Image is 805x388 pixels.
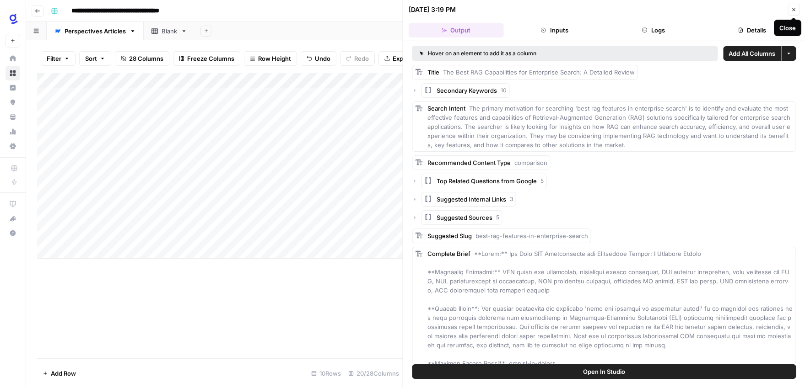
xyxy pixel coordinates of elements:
[5,7,20,30] button: Workspace: Glean SEO Ops
[540,177,544,185] span: 5
[173,51,240,66] button: Freeze Columns
[437,213,492,222] span: Suggested Sources
[420,49,623,58] div: Hover on an element to add it as a column
[162,27,177,36] div: Blank
[409,23,504,37] button: Output
[421,83,510,98] button: Secondary Keywords10
[308,366,345,381] div: 10 Rows
[583,367,625,376] span: Open In Studio
[144,22,195,40] a: Blank
[427,105,792,149] span: The primary motivation for searching 'best rag features in enterprise search' is to identify and ...
[79,51,111,66] button: Sort
[244,51,297,66] button: Row Height
[5,51,20,66] a: Home
[393,54,425,63] span: Export CSV
[187,54,234,63] span: Freeze Columns
[412,364,796,379] button: Open In Studio
[315,54,330,63] span: Undo
[37,366,81,381] button: Add Row
[378,51,431,66] button: Export CSV
[258,54,291,63] span: Row Height
[606,23,701,37] button: Logs
[427,250,470,257] span: Complete Brief
[437,86,497,95] span: Secondary Keywords
[421,210,502,225] button: Suggested Sources5
[496,213,499,222] span: 5
[443,69,635,76] span: The Best RAG Capabilities for Enterprise Search: A Detailed Review
[723,46,781,61] button: Add All Columns
[5,226,20,240] button: Help + Support
[5,95,20,110] a: Opportunities
[51,369,76,378] span: Add Row
[5,110,20,124] a: Your Data
[427,105,465,112] span: Search Intent
[301,51,336,66] button: Undo
[437,195,506,204] span: Suggested Internal Links
[427,232,472,239] span: Suggested Slug
[345,366,403,381] div: 20/28 Columns
[729,49,775,58] span: Add All Columns
[129,54,163,63] span: 28 Columns
[510,195,513,203] span: 3
[5,66,20,80] a: Browse
[41,51,76,66] button: Filter
[421,174,547,188] button: Top Related Questions from Google5
[340,51,375,66] button: Redo
[507,23,602,37] button: Inputs
[5,197,20,211] a: AirOps Academy
[501,86,507,95] span: 10
[6,212,20,225] div: What's new?
[5,11,22,27] img: Glean SEO Ops Logo
[475,232,588,239] span: best-rag-features-in-enterprise-search
[47,22,144,40] a: Perspectives Articles
[5,139,20,154] a: Settings
[704,23,800,37] button: Details
[5,211,20,226] button: What's new?
[354,54,369,63] span: Redo
[427,159,511,166] span: Recommended Content Type
[514,159,547,166] span: comparison
[85,54,97,63] span: Sort
[115,51,169,66] button: 28 Columns
[421,192,516,207] button: Suggested Internal Links3
[5,80,20,95] a: Insights
[409,5,456,14] div: [DATE] 3:19 PM
[437,176,537,186] span: Top Related Questions from Google
[65,27,126,36] div: Perspectives Articles
[427,69,439,76] span: Title
[5,124,20,139] a: Usage
[779,23,796,32] div: Close
[47,54,61,63] span: Filter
